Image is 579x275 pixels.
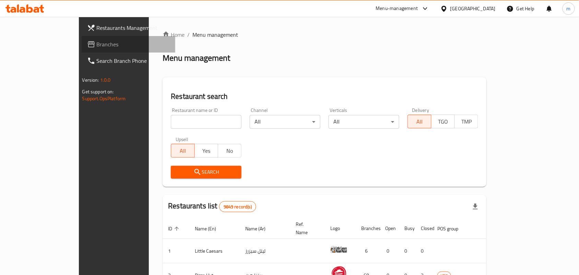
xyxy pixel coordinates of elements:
[82,20,176,36] a: Restaurants Management
[194,144,218,158] button: Yes
[329,115,399,129] div: All
[100,76,111,84] span: 1.0.0
[330,241,347,258] img: Little Caesars
[171,115,241,129] input: Search for restaurant name or ID..
[434,117,452,127] span: TGO
[250,115,320,129] div: All
[399,239,415,263] td: 0
[192,31,238,39] span: Menu management
[240,239,290,263] td: ليتل سيزرز
[567,5,571,12] span: m
[454,115,478,128] button: TMP
[221,146,239,156] span: No
[415,239,432,263] td: 0
[189,239,240,263] td: Little Caesars
[97,24,170,32] span: Restaurants Management
[356,239,380,263] td: 6
[356,218,380,239] th: Branches
[467,198,484,215] div: Export file
[171,144,194,158] button: All
[219,201,256,212] div: Total records count
[174,146,192,156] span: All
[458,117,475,127] span: TMP
[97,40,170,48] span: Branches
[437,225,467,233] span: POS group
[195,225,225,233] span: Name (En)
[411,117,428,127] span: All
[168,201,256,212] h2: Restaurants list
[380,239,399,263] td: 0
[415,218,432,239] th: Closed
[163,53,230,64] h2: Menu management
[171,91,478,102] h2: Restaurant search
[187,31,190,39] li: /
[198,146,215,156] span: Yes
[163,239,189,263] td: 1
[245,225,274,233] span: Name (Ar)
[399,218,415,239] th: Busy
[380,218,399,239] th: Open
[376,4,418,13] div: Menu-management
[168,225,181,233] span: ID
[82,87,114,96] span: Get support on:
[82,94,126,103] a: Support.OpsPlatform
[82,53,176,69] a: Search Branch Phone
[431,115,455,128] button: TGO
[412,108,429,113] label: Delivery
[176,168,236,176] span: Search
[163,31,486,39] nav: breadcrumb
[325,218,356,239] th: Logo
[450,5,496,12] div: [GEOGRAPHIC_DATA]
[82,36,176,53] a: Branches
[218,144,241,158] button: No
[407,115,431,128] button: All
[220,204,256,210] span: 9849 record(s)
[296,220,317,237] span: Ref. Name
[97,57,170,65] span: Search Branch Phone
[171,166,241,179] button: Search
[176,137,188,142] label: Upsell
[82,76,99,84] span: Version:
